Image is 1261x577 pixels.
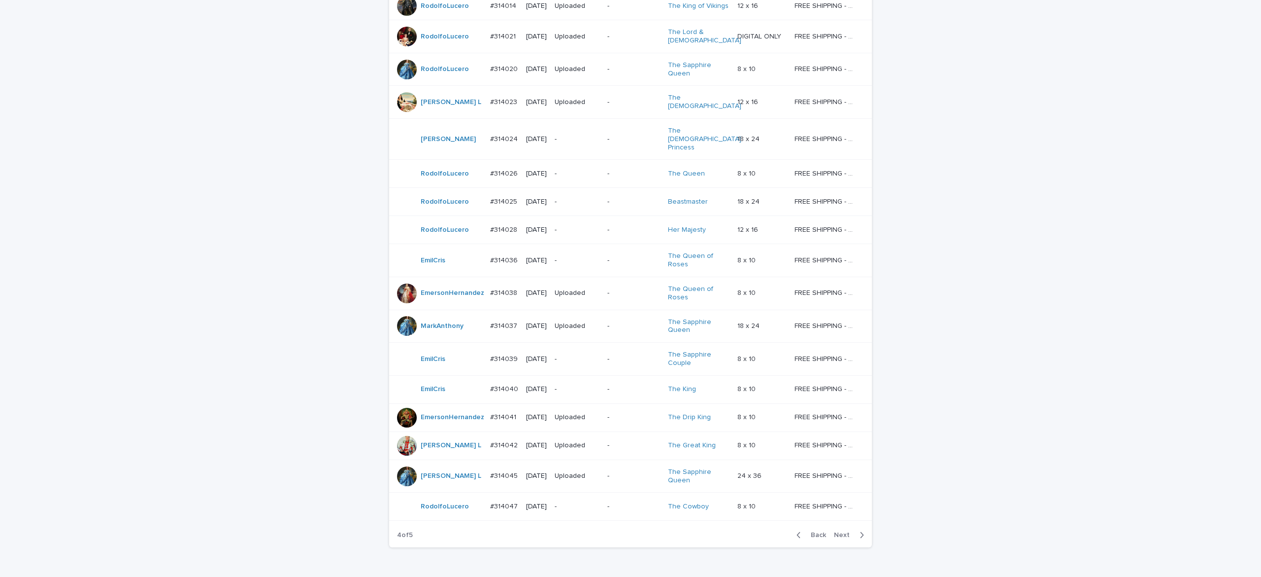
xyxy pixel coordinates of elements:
a: RodolfoLucero [421,226,469,234]
p: - [555,170,599,178]
p: - [607,413,660,422]
a: Beastmaster [668,198,708,206]
p: FREE SHIPPING - preview in 1-2 business days, after your approval delivery will take 5-10 b.d. [795,501,858,511]
a: [PERSON_NAME] L [421,98,481,107]
p: [DATE] [526,322,547,330]
p: [DATE] [526,226,547,234]
p: - [607,170,660,178]
p: FREE SHIPPING - preview in 1-2 business days, after your approval delivery will take 5-10 b.d. [795,96,858,107]
p: - [555,256,599,265]
a: The Queen [668,170,705,178]
p: - [607,198,660,206]
a: Her Majesty [668,226,706,234]
p: - [555,198,599,206]
p: FREE SHIPPING - preview in 1-2 business days, after your approval delivery will take 5-10 b.d. [795,383,858,394]
a: [PERSON_NAME] [421,135,476,144]
a: The Cowboy [668,503,709,511]
a: The Queen of Roses [668,285,730,302]
tr: EmilCris #314040#314040 [DATE]--The King 8 x 108 x 10 FREE SHIPPING - preview in 1-2 business day... [389,375,872,403]
p: - [607,33,660,41]
p: [DATE] [526,65,547,73]
p: 12 x 16 [737,96,760,107]
tr: RodolfoLucero #314047#314047 [DATE]--The Cowboy 8 x 108 x 10 FREE SHIPPING - preview in 1-2 busin... [389,493,872,521]
p: 8 x 10 [737,383,758,394]
p: [DATE] [526,198,547,206]
p: 8 x 10 [737,353,758,363]
p: #314041 [490,411,518,422]
tr: RodolfoLucero #314021#314021 [DATE]Uploaded-The Lord & [DEMOGRAPHIC_DATA] DIGITAL ONLYDIGITAL ONL... [389,20,872,53]
p: - [555,355,599,363]
p: [DATE] [526,472,547,480]
p: #314038 [490,287,519,297]
p: Uploaded [555,472,599,480]
p: #314045 [490,470,520,480]
p: FREE SHIPPING - preview in 1-2 business days, after your approval delivery will take 5-10 b.d. [795,254,858,265]
p: #314047 [490,501,520,511]
p: #314036 [490,254,520,265]
p: [DATE] [526,33,547,41]
p: Uploaded [555,441,599,450]
p: 8 x 10 [737,287,758,297]
tr: MarkAnthony #314037#314037 [DATE]Uploaded-The Sapphire Queen 18 x 2418 x 24 FREE SHIPPING - previ... [389,310,872,343]
p: 12 x 16 [737,224,760,234]
p: FREE SHIPPING - preview in 1-2 business days, after your approval delivery will take 5-10 b.d. [795,31,858,41]
tr: RodolfoLucero #314028#314028 [DATE]--Her Majesty 12 x 1612 x 16 FREE SHIPPING - preview in 1-2 bu... [389,216,872,244]
tr: EmersonHernandez #314041#314041 [DATE]Uploaded-The Drip King 8 x 108 x 10 FREE SHIPPING - preview... [389,403,872,432]
a: RodolfoLucero [421,503,469,511]
p: #314037 [490,320,519,330]
a: The Great King [668,441,716,450]
p: #314021 [490,31,518,41]
a: [PERSON_NAME] L [421,472,481,480]
p: Uploaded [555,289,599,297]
p: - [607,472,660,480]
p: 18 x 24 [737,320,762,330]
a: [PERSON_NAME] L [421,441,481,450]
p: [DATE] [526,355,547,363]
a: RodolfoLucero [421,2,469,10]
p: #314025 [490,196,519,206]
button: Back [789,531,830,540]
p: #314026 [490,168,520,178]
p: [DATE] [526,385,547,394]
a: RodolfoLucero [421,198,469,206]
a: The Sapphire Queen [668,468,730,485]
a: RodolfoLucero [421,33,469,41]
tr: RodolfoLucero #314025#314025 [DATE]--Beastmaster 18 x 2418 x 24 FREE SHIPPING - preview in 1-2 bu... [389,188,872,216]
p: Uploaded [555,413,599,422]
button: Next [830,531,872,540]
p: #314024 [490,133,520,144]
p: #314040 [490,383,520,394]
p: Uploaded [555,98,599,107]
a: MarkAnthony [421,322,464,330]
a: The Sapphire Couple [668,351,730,367]
p: FREE SHIPPING - preview in 1-2 business days, after your approval delivery will take 5-10 b.d. [795,353,858,363]
p: - [607,98,660,107]
p: 8 x 10 [737,63,758,73]
p: - [607,385,660,394]
p: FREE SHIPPING - preview in 1-2 business days, after your approval delivery will take 5-10 b.d. [795,411,858,422]
p: [DATE] [526,503,547,511]
p: - [607,135,660,144]
a: The Queen of Roses [668,252,730,269]
a: The [DEMOGRAPHIC_DATA] Princess [668,127,741,151]
p: Uploaded [555,2,599,10]
tr: EmilCris #314039#314039 [DATE]--The Sapphire Couple 8 x 108 x 10 FREE SHIPPING - preview in 1-2 b... [389,343,872,376]
p: 8 x 10 [737,501,758,511]
p: Uploaded [555,322,599,330]
p: - [607,226,660,234]
span: Next [834,532,856,539]
p: FREE SHIPPING - preview in 1-2 business days, after your approval delivery will take 5-10 b.d. [795,320,858,330]
p: [DATE] [526,441,547,450]
a: EmilCris [421,355,445,363]
p: [DATE] [526,98,547,107]
p: - [555,135,599,144]
a: EmersonHernandez [421,289,484,297]
p: 18 x 24 [737,133,762,144]
p: FREE SHIPPING - preview in 1-2 business days, after your approval delivery will take 5-10 b.d. [795,439,858,450]
p: [DATE] [526,170,547,178]
p: FREE SHIPPING - preview in 1-2 business days, after your approval delivery will take 5-10 b.d. [795,63,858,73]
p: #314028 [490,224,519,234]
tr: RodolfoLucero #314026#314026 [DATE]--The Queen 8 x 108 x 10 FREE SHIPPING - preview in 1-2 busine... [389,160,872,188]
p: [DATE] [526,413,547,422]
p: - [607,256,660,265]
